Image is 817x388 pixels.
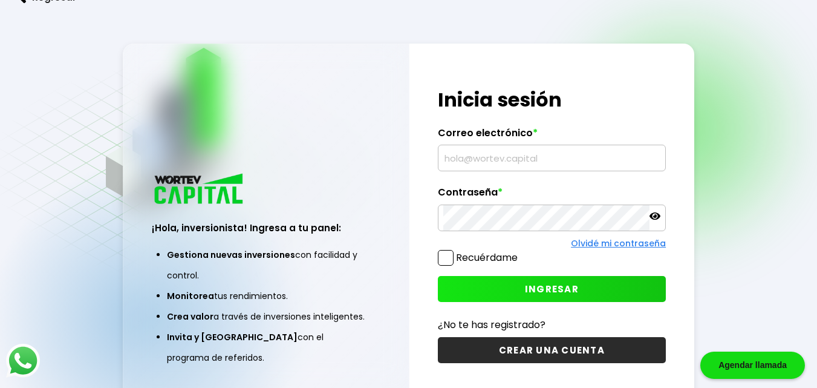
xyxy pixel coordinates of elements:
[438,337,666,363] button: CREAR UNA CUENTA
[167,306,365,327] li: a través de inversiones inteligentes.
[438,127,666,145] label: Correo electrónico
[152,172,247,208] img: logo_wortev_capital
[167,286,365,306] li: tus rendimientos.
[456,251,518,265] label: Recuérdame
[438,317,666,363] a: ¿No te has registrado?CREAR UNA CUENTA
[438,186,666,205] label: Contraseña
[167,327,365,368] li: con el programa de referidos.
[167,290,214,302] span: Monitorea
[443,145,660,171] input: hola@wortev.capital
[6,344,40,378] img: logos_whatsapp-icon.242b2217.svg
[167,249,295,261] span: Gestiona nuevas inversiones
[571,237,666,249] a: Olvidé mi contraseña
[525,283,579,295] span: INGRESAR
[167,245,365,286] li: con facilidad y control.
[700,352,805,379] div: Agendar llamada
[167,311,213,323] span: Crea valor
[438,85,666,114] h1: Inicia sesión
[152,221,380,235] h3: ¡Hola, inversionista! Ingresa a tu panel:
[438,317,666,332] p: ¿No te has registrado?
[167,331,298,343] span: Invita y [GEOGRAPHIC_DATA]
[438,276,666,302] button: INGRESAR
